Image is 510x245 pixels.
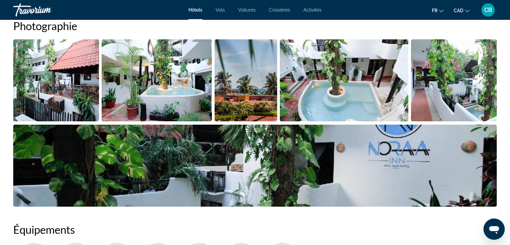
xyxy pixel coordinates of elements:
[480,3,497,17] button: User Menu
[13,223,497,236] h2: Équipements
[303,7,322,13] a: Activités
[13,19,497,32] h2: Photographie
[411,39,497,122] button: Open full-screen image slider
[484,7,492,13] span: CB
[280,39,409,122] button: Open full-screen image slider
[432,8,437,13] span: fr
[102,39,212,122] button: Open full-screen image slider
[238,7,256,13] a: Voitures
[13,124,497,207] button: Open full-screen image slider
[432,6,444,15] button: Change language
[484,219,505,240] iframe: Bouton de lancement de la fenêtre de messagerie
[269,7,290,13] a: Croisières
[454,8,463,13] span: CAD
[188,7,202,13] a: Hôtels
[13,39,99,122] button: Open full-screen image slider
[454,6,470,15] button: Change currency
[215,39,277,122] button: Open full-screen image slider
[13,1,79,19] a: Travorium
[216,7,225,13] a: Vols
